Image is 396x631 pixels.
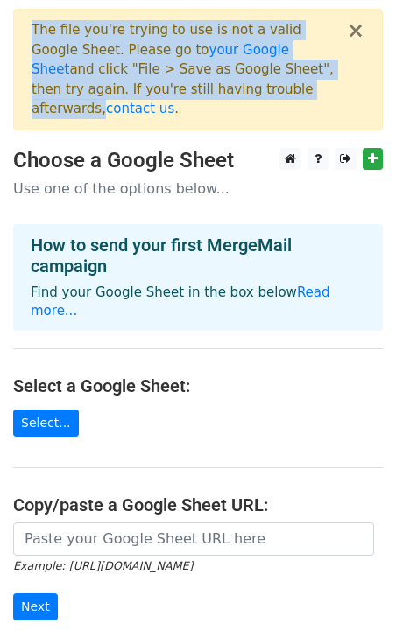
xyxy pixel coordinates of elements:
input: Next [13,593,58,620]
div: The file you're trying to use is not a valid Google Sheet. Please go to and click "File > Save as... [32,20,347,119]
div: Widget de chat [308,547,396,631]
a: Read more... [31,284,330,319]
h4: Select a Google Sheet: [13,375,383,396]
a: contact us [106,101,174,116]
p: Use one of the options below... [13,179,383,198]
iframe: Chat Widget [308,547,396,631]
h3: Choose a Google Sheet [13,148,383,173]
input: Paste your Google Sheet URL here [13,522,374,556]
small: Example: [URL][DOMAIN_NAME] [13,559,193,572]
h4: Copy/paste a Google Sheet URL: [13,494,383,515]
a: Select... [13,410,79,437]
button: × [347,20,364,41]
h4: How to send your first MergeMail campaign [31,235,365,277]
a: your Google Sheet [32,42,289,78]
p: Find your Google Sheet in the box below [31,284,365,320]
